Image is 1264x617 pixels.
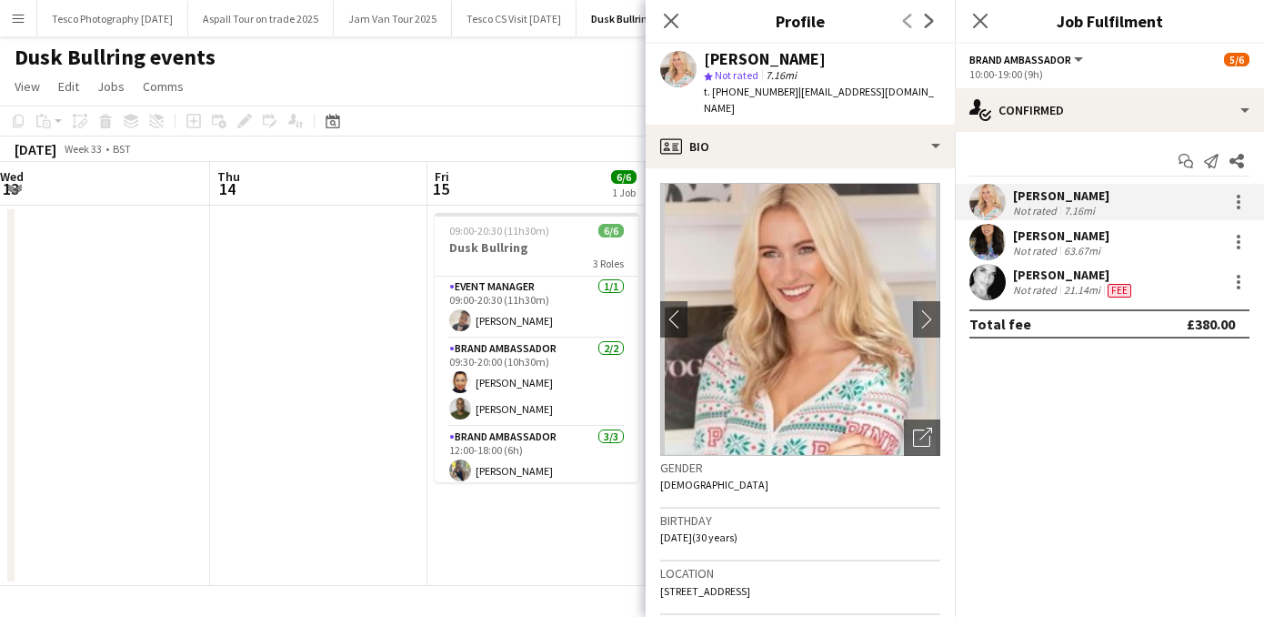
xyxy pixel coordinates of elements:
div: Not rated [1013,204,1060,217]
div: 63.67mi [1060,244,1104,258]
span: 09:00-20:30 (11h30m) [449,224,549,238]
div: [PERSON_NAME] [704,51,826,67]
button: Aspall Tour on trade 2025 [188,1,334,36]
span: Week 33 [60,142,105,156]
span: 6/6 [611,170,637,184]
span: 5/6 [1224,53,1249,66]
a: Edit [51,75,86,98]
span: [DATE] (30 years) [660,531,737,544]
div: [PERSON_NAME] [1013,228,1109,244]
h3: Birthday [660,512,940,529]
app-job-card: 09:00-20:30 (11h30m)6/6Dusk Bullring3 RolesEvent Manager1/109:00-20:30 (11h30m)[PERSON_NAME]Brand... [435,213,638,482]
div: Total fee [969,315,1031,333]
span: View [15,78,40,95]
button: Tesco Photography [DATE] [37,1,188,36]
div: [PERSON_NAME] [1013,267,1135,283]
span: | [EMAIL_ADDRESS][DOMAIN_NAME] [704,85,934,115]
div: Open photos pop-in [904,420,940,456]
div: 1 Job [612,186,636,199]
span: Fri [435,168,449,185]
h3: Dusk Bullring [435,239,638,256]
div: [DATE] [15,140,56,158]
span: Comms [143,78,184,95]
span: Brand Ambassador [969,53,1071,66]
h3: Location [660,565,940,582]
app-card-role: Event Manager1/109:00-20:30 (11h30m)[PERSON_NAME] [435,277,638,339]
div: 21.14mi [1060,283,1104,298]
a: View [7,75,47,98]
div: [PERSON_NAME] [1013,187,1109,204]
h1: Dusk Bullring events [15,44,216,71]
h3: Gender [660,460,940,476]
div: 10:00-19:00 (9h) [969,67,1249,81]
h3: Profile [646,9,955,33]
div: Not rated [1013,283,1060,298]
span: Thu [217,168,240,185]
span: 15 [432,178,449,199]
span: 7.16mi [762,68,800,82]
span: t. [PHONE_NUMBER] [704,85,798,98]
div: 7.16mi [1060,204,1098,217]
span: 6/6 [598,224,624,238]
div: Bio [646,125,955,168]
app-card-role: Brand Ambassador2/209:30-20:00 (10h30m)[PERSON_NAME][PERSON_NAME] [435,339,638,427]
span: 14 [215,178,240,199]
span: Fee [1108,284,1131,298]
div: £380.00 [1187,315,1235,333]
button: Tesco CS Visit [DATE] [452,1,577,36]
div: BST [113,142,131,156]
img: Crew avatar or photo [660,183,940,456]
app-card-role: Brand Ambassador3/312:00-18:00 (6h)[PERSON_NAME] [435,427,638,541]
div: Crew has different fees then in role [1104,283,1135,298]
span: [STREET_ADDRESS] [660,584,750,598]
span: 3 Roles [593,257,624,270]
button: Brand Ambassador [969,53,1086,66]
span: [DEMOGRAPHIC_DATA] [660,478,768,491]
button: Jam Van Tour 2025 [334,1,452,36]
a: Jobs [90,75,132,98]
span: Edit [58,78,79,95]
div: Confirmed [955,88,1264,132]
span: Not rated [715,68,758,82]
button: Dusk Bullring events [577,1,707,36]
span: Jobs [97,78,125,95]
a: Comms [135,75,191,98]
h3: Job Fulfilment [955,9,1264,33]
div: Not rated [1013,244,1060,258]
